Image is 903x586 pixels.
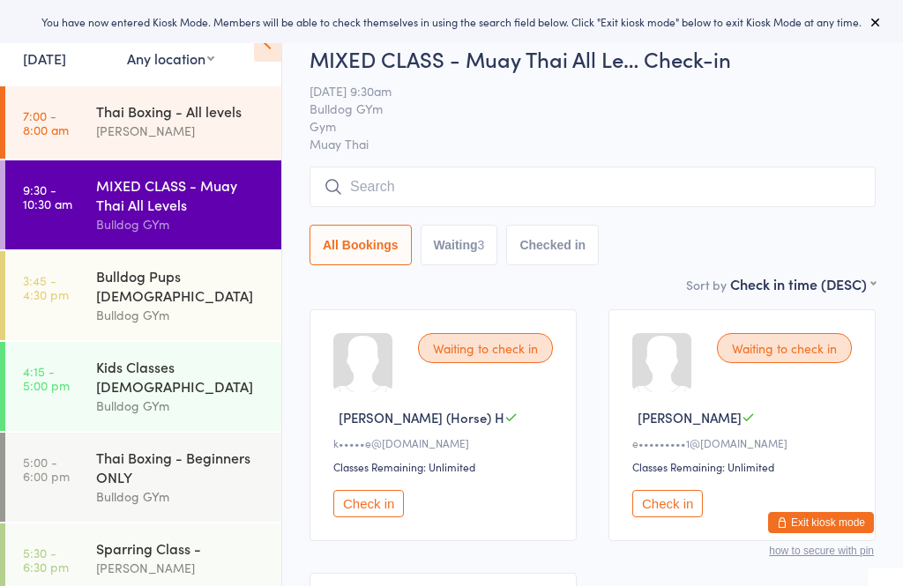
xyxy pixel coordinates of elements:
time: 7:00 - 8:00 am [23,108,69,137]
div: [PERSON_NAME] [96,558,266,578]
div: Waiting to check in [418,333,553,363]
span: [PERSON_NAME] [638,408,742,427]
time: 5:30 - 6:30 pm [23,545,69,574]
time: 5:00 - 6:00 pm [23,455,70,483]
div: MIXED CLASS - Muay Thai All Levels [96,175,266,214]
div: Sparring Class - [96,538,266,558]
input: Search [310,167,876,207]
button: All Bookings [310,225,412,265]
div: You have now entered Kiosk Mode. Members will be able to check themselves in using the search fie... [28,14,875,29]
div: Any location [127,48,214,68]
div: Kids Classes [DEMOGRAPHIC_DATA] [96,357,266,396]
div: Thai Boxing - All levels [96,101,266,121]
div: Bulldog GYm [96,486,266,507]
span: Gym [310,117,848,135]
button: how to secure with pin [769,545,874,557]
div: Bulldog Pups [DEMOGRAPHIC_DATA] [96,266,266,305]
div: Classes Remaining: Unlimited [333,459,558,474]
div: Check in time (DESC) [730,274,876,293]
button: Check in [333,490,404,517]
div: Thai Boxing - Beginners ONLY [96,448,266,486]
div: e•••••••••1@[DOMAIN_NAME] [632,435,857,450]
div: Bulldog GYm [96,305,266,325]
a: [DATE] [23,48,66,68]
span: Bulldog GYm [310,100,848,117]
span: [PERSON_NAME] (Horse) H [339,408,504,427]
div: Classes Remaining: Unlimited [632,459,857,474]
time: 9:30 - 10:30 am [23,182,72,211]
a: 9:30 -10:30 amMIXED CLASS - Muay Thai All LevelsBulldog GYm [5,160,281,249]
div: k•••••e@[DOMAIN_NAME] [333,435,558,450]
button: Waiting3 [421,225,498,265]
label: Sort by [686,276,727,293]
a: 7:00 -8:00 amThai Boxing - All levels[PERSON_NAME] [5,86,281,159]
a: 5:00 -6:00 pmThai Boxing - Beginners ONLYBulldog GYm [5,433,281,522]
time: 4:15 - 5:00 pm [23,364,70,392]
div: [PERSON_NAME] [96,121,266,141]
span: Muay Thai [310,135,876,152]
div: 3 [478,238,485,252]
button: Exit kiosk mode [768,512,874,533]
a: 4:15 -5:00 pmKids Classes [DEMOGRAPHIC_DATA]Bulldog GYm [5,342,281,431]
div: Bulldog GYm [96,214,266,234]
time: 3:45 - 4:30 pm [23,273,69,301]
h2: MIXED CLASS - Muay Thai All Le… Check-in [310,44,876,73]
div: Bulldog GYm [96,396,266,416]
a: 3:45 -4:30 pmBulldog Pups [DEMOGRAPHIC_DATA]Bulldog GYm [5,251,281,340]
button: Check in [632,490,703,517]
span: [DATE] 9:30am [310,82,848,100]
button: Checked in [506,225,599,265]
div: Waiting to check in [717,333,852,363]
